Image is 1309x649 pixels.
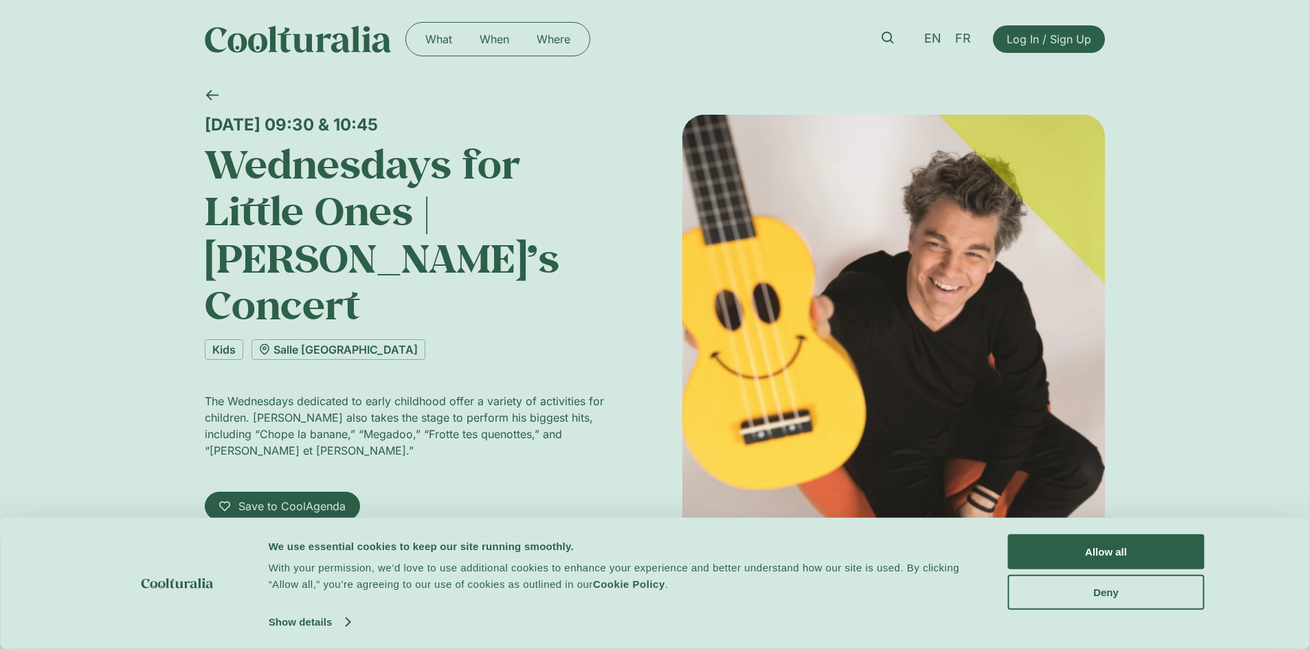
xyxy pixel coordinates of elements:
[523,28,584,50] a: Where
[917,29,948,49] a: EN
[205,339,243,360] a: Kids
[1008,574,1205,609] button: Deny
[665,578,669,590] span: .
[238,498,346,514] span: Save to CoolAgenda
[593,578,665,590] a: Cookie Policy
[141,578,213,589] img: logo
[466,28,523,50] a: When
[948,29,978,49] a: FR
[1007,31,1091,47] span: Log In / Sign Up
[412,28,584,50] nav: Menu
[682,115,1105,643] img: Coolturalia - Mercredis de la petite enfance | Concert de Gaëtan
[269,612,350,633] a: Show details
[205,115,627,135] div: [DATE] 09:30 & 10:45
[993,25,1105,53] a: Log In / Sign Up
[269,562,960,590] span: With your permission, we’d love to use additional cookies to enhance your experience and better u...
[1008,534,1205,569] button: Allow all
[412,28,466,50] a: What
[924,32,941,46] span: EN
[205,492,360,521] a: Save to CoolAgenda
[205,140,627,328] h1: Wednesdays for Little Ones | [PERSON_NAME]’s Concert
[205,393,627,459] p: The Wednesdays dedicated to early childhood offer a variety of activities for children. [PERSON_N...
[955,32,971,46] span: FR
[269,538,977,554] div: We use essential cookies to keep our site running smoothly.
[251,339,425,360] a: Salle [GEOGRAPHIC_DATA]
